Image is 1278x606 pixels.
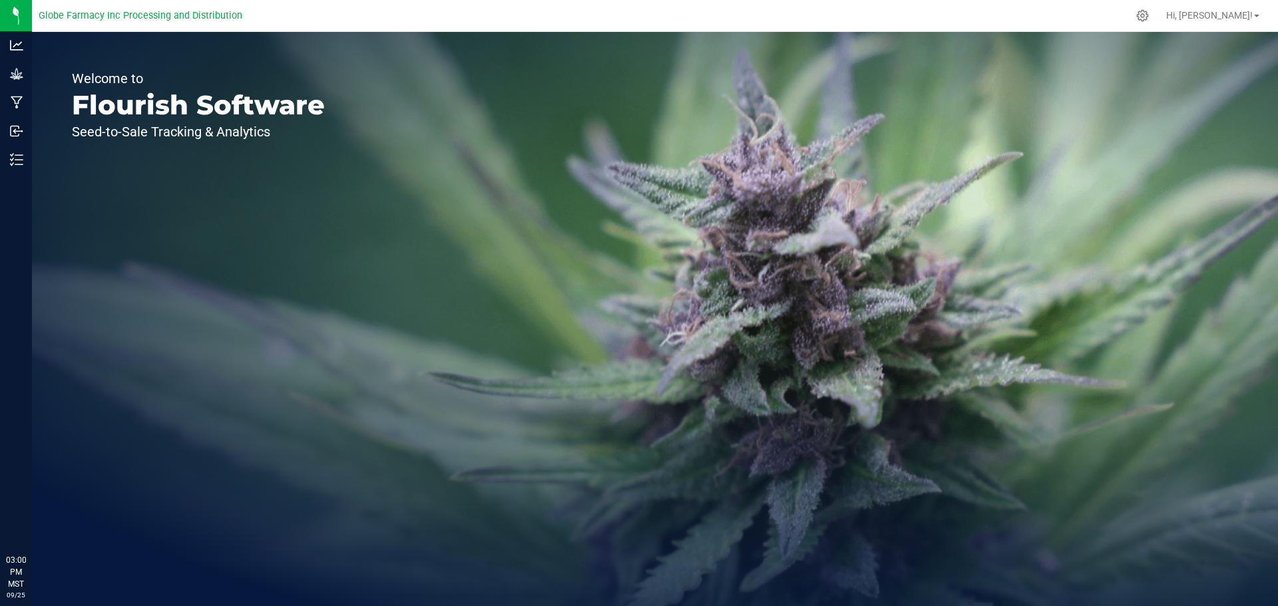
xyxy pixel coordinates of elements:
iframe: Resource center [13,500,53,539]
inline-svg: Inventory [10,153,23,166]
p: Seed-to-Sale Tracking & Analytics [72,125,325,138]
inline-svg: Manufacturing [10,96,23,109]
p: 09/25 [6,590,26,600]
span: Hi, [PERSON_NAME]! [1166,10,1253,21]
inline-svg: Grow [10,67,23,80]
span: Globe Farmacy Inc Processing and Distribution [39,10,242,21]
div: Manage settings [1134,9,1151,22]
inline-svg: Inbound [10,124,23,138]
p: Flourish Software [72,92,325,118]
inline-svg: Analytics [10,39,23,52]
p: Welcome to [72,72,325,85]
p: 03:00 PM MST [6,554,26,590]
